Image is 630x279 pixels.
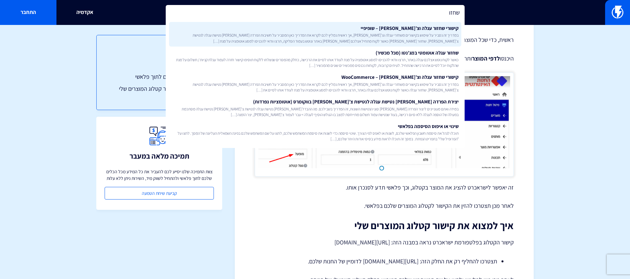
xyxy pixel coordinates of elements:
[271,257,497,266] li: תצטרכו להחליף רק את החלק הזה: [URL][DOMAIN_NAME] לדומיין של החנות שלכם.
[110,72,209,81] a: סנכרון קטלוג מוצרים לתוך פלאשי
[166,5,465,20] input: חיפוש מהיר...
[110,61,209,69] a: הגדרות אינטגרציה
[110,84,209,93] a: איך למצוא את קישור קטלוג המוצרים שלי
[105,168,214,182] p: צוות התמיכה שלנו יסייע לכם להעביר את כל המידע מכל הכלים שלכם לתוך פלאשי ולהתחיל לשווק מיד, השירות...
[110,49,209,57] h3: תוכן
[172,81,459,93] span: במדריך זה נסביר על שימוש בקישורים משחזרי עגלה וצ’[PERSON_NAME], אך ראשית נמליץ לכם לקרוא את המדרי...
[255,220,514,231] h2: איך למצוא את קישור קטלוג המוצרים שלי
[255,202,514,210] p: לאחר מכן תצטרכו להזין את הקישור לקטלוג המוצרים שלכם בפלאשי.
[130,152,189,160] h3: תמיכה מלאה במעבר
[169,120,461,145] a: שינוי או איפוס הסיסמה בפלאשיתוכלו לנהל את סיסמת חשבון הפלאשי שלכם, לשנות או לאפס לפי הצורך. שינוי...
[172,32,459,44] span: במדריך זה נסביר על שימוש בקישורים משחזרי עגלה וצ’[PERSON_NAME], אך ראשית נמליץ לכם לקרוא את המדרי...
[472,55,500,62] strong: לדפי המוצר
[255,183,514,192] p: זה יאפשר לישראכרט להציג את המוצר בקטלוג, וכך פלאשי תדע לסנכרן אותו.
[105,187,214,200] a: קביעת שיחת הטמעה
[172,57,459,68] span: כאשר לקוח נוטש אצלכם עגלה באתר, תרצו וודאי להכניסו למסע אוטומציה על מנת לעודד אותו לסיים את הרכיש...
[169,47,461,71] a: שחזור עגלה אוטומטי במג’נטו (מכל מכשיר)כאשר לקוח נוטש אצלכם עגלה באתר, תרצו וודאי להכניסו למסע אוט...
[172,130,459,142] span: תוכלו לנהל את סיסמת חשבון הפלאשי שלכם, לשנות או לאפס לפי הצורך. שינוי סיסמה כדי לשנות את סיסמת המ...
[255,238,514,247] p: קישור הקטלוג בפלטפורמת ישראכרט נראה במבנה הזה: [URL][DOMAIN_NAME]
[169,22,461,47] a: קישורי שחזור עגלה וצ’[PERSON_NAME] – שופיפייבמדריך זה נסביר על שימוש בקישורים משחזרי עגלה וצ’[PER...
[169,71,461,95] a: קישורי שחזור עגלה וצ’[PERSON_NAME] – WooCommerceבמדריך זה נסביר על שימוש בקישורים משחזרי עגלה וצ’...
[169,95,461,120] a: יצירת הפרדה [PERSON_NAME] נטישת עגלה לנטישת צ’[PERSON_NAME] בווקומרס (אוטומציות נפרדות)במידה ואתם...
[172,106,459,117] span: במידה ואתם מעוניינים ליצור הפרדה [PERSON_NAME] סוגי הנטישות השונות, זה המדריך בשבילכם. מה ההבדל [...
